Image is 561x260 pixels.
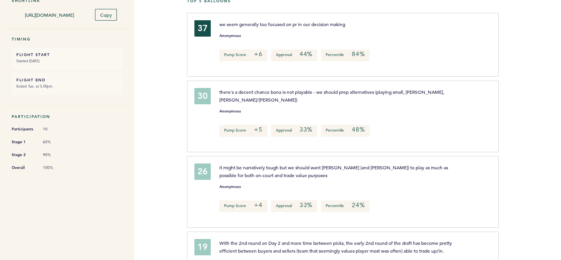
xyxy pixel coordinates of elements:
p: Pump Score [219,200,267,212]
small: Anonymous [219,34,241,38]
small: Started [DATE] [16,57,118,65]
span: 100% [43,165,66,170]
p: Pump Score [219,125,267,137]
em: +6 [254,50,263,58]
p: Percentile [321,125,369,137]
span: 90% [43,152,66,158]
em: +5 [254,126,263,134]
small: Anonymous [219,109,241,113]
span: 60% [43,139,66,145]
h6: FLIGHT START [16,52,118,57]
small: Ended Tue. at 5:00pm [16,83,118,90]
span: Stage 1 [12,138,35,146]
em: 84% [352,50,365,58]
em: 48% [352,126,365,134]
p: Approval [271,200,317,212]
span: 10 [43,126,66,132]
span: Participants [12,125,35,133]
em: 44% [300,50,312,58]
div: 26 [194,163,211,180]
p: Approval [271,125,317,137]
h5: Participation [12,114,123,119]
em: 33% [300,201,312,209]
span: it might be narratively tough but we should want [PERSON_NAME] (and [PERSON_NAME]) to play as muc... [219,164,449,178]
em: 24% [352,201,365,209]
p: Pump Score [219,49,267,61]
span: Copy [100,12,112,18]
span: With the 2nd round on Day 2 and more time between picks, the early 2nd round of the draft has bec... [219,240,453,254]
p: Percentile [321,200,369,212]
button: Copy [95,9,117,21]
h6: FLIGHT END [16,77,118,83]
div: 37 [194,20,211,37]
span: Overall [12,164,35,172]
p: Approval [271,49,317,61]
span: there's a decent chance bona is not playable - we should prep alternatives (playing small, [PERSO... [219,89,445,103]
small: Anonymous [219,185,241,189]
span: Stage 2 [12,151,35,159]
h5: Timing [12,37,123,42]
div: 19 [194,239,211,255]
span: we seem generally too focused on pr in our decision making [219,21,345,27]
div: 30 [194,88,211,104]
em: 33% [300,126,312,134]
em: +4 [254,201,263,209]
p: Percentile [321,49,369,61]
